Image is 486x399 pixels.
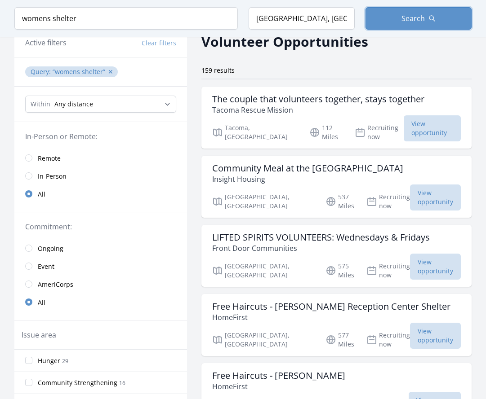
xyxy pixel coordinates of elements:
span: AmeriCorps [38,280,73,289]
h3: The couple that volunteers together, stays together [212,94,424,105]
p: Tacoma, [GEOGRAPHIC_DATA] [212,123,299,141]
span: View opportunity [410,254,461,280]
h3: LIFTED SPIRITS VOLUNTEERS: Wednesdays & Fridays [212,232,430,243]
button: Clear filters [142,39,176,48]
p: [GEOGRAPHIC_DATA], [GEOGRAPHIC_DATA] [212,193,315,210]
p: 575 Miles [325,262,356,280]
p: Recruiting now [366,262,410,280]
legend: Commitment: [25,221,176,232]
span: 16 [119,379,125,387]
a: The couple that volunteers together, stays together Tacoma Rescue Mission Tacoma, [GEOGRAPHIC_DAT... [201,87,472,149]
span: View opportunity [410,323,461,349]
h3: Community Meal at the [GEOGRAPHIC_DATA] [212,163,403,174]
p: Recruiting now [366,331,410,349]
a: Ongoing [14,239,187,257]
span: In-Person [38,172,67,181]
p: Recruiting now [355,123,404,141]
span: Remote [38,154,61,163]
input: Community Strengthening 16 [25,379,32,386]
span: View opportunity [410,184,461,210]
p: [GEOGRAPHIC_DATA], [GEOGRAPHIC_DATA] [212,331,315,349]
input: Hunger 29 [25,357,32,364]
input: Keyword [14,7,238,30]
a: All [14,293,187,311]
p: 537 Miles [325,193,356,210]
legend: In-Person or Remote: [25,131,176,142]
p: 577 Miles [325,331,356,349]
span: Search [401,13,425,24]
span: All [38,190,45,199]
input: Location [249,7,355,30]
p: Insight Housing [212,174,403,184]
p: Tacoma Rescue Mission [212,105,424,115]
p: Front Door Communities [212,243,430,254]
a: In-Person [14,167,187,185]
span: Ongoing [38,244,63,253]
p: HomeFirst [212,381,345,392]
q: womens shelter [53,67,105,76]
p: HomeFirst [212,312,450,323]
h2: Volunteer Opportunities [201,31,368,52]
a: LIFTED SPIRITS VOLUNTEERS: Wednesdays & Fridays Front Door Communities [GEOGRAPHIC_DATA], [GEOGRA... [201,225,472,287]
span: Community Strengthening [38,378,117,387]
button: Search [366,7,472,30]
span: View opportunity [404,115,461,141]
span: 29 [62,357,68,365]
button: ✕ [108,67,113,76]
a: Event [14,257,187,275]
p: 112 Miles [309,123,344,141]
span: Hunger [38,356,60,365]
legend: Issue area [22,329,56,340]
span: 159 results [201,66,235,75]
p: [GEOGRAPHIC_DATA], [GEOGRAPHIC_DATA] [212,262,315,280]
h3: Free Haircuts - [PERSON_NAME] [212,370,345,381]
span: All [38,298,45,307]
a: Free Haircuts - [PERSON_NAME] Reception Center Shelter HomeFirst [GEOGRAPHIC_DATA], [GEOGRAPHIC_D... [201,294,472,356]
select: Search Radius [25,96,176,113]
a: Remote [14,149,187,167]
p: Recruiting now [366,193,410,210]
span: Query : [31,67,53,76]
h3: Active filters [25,37,67,48]
a: Community Meal at the [GEOGRAPHIC_DATA] Insight Housing [GEOGRAPHIC_DATA], [GEOGRAPHIC_DATA] 537 ... [201,156,472,218]
h3: Free Haircuts - [PERSON_NAME] Reception Center Shelter [212,301,450,312]
span: Event [38,262,54,271]
a: AmeriCorps [14,275,187,293]
a: All [14,185,187,203]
